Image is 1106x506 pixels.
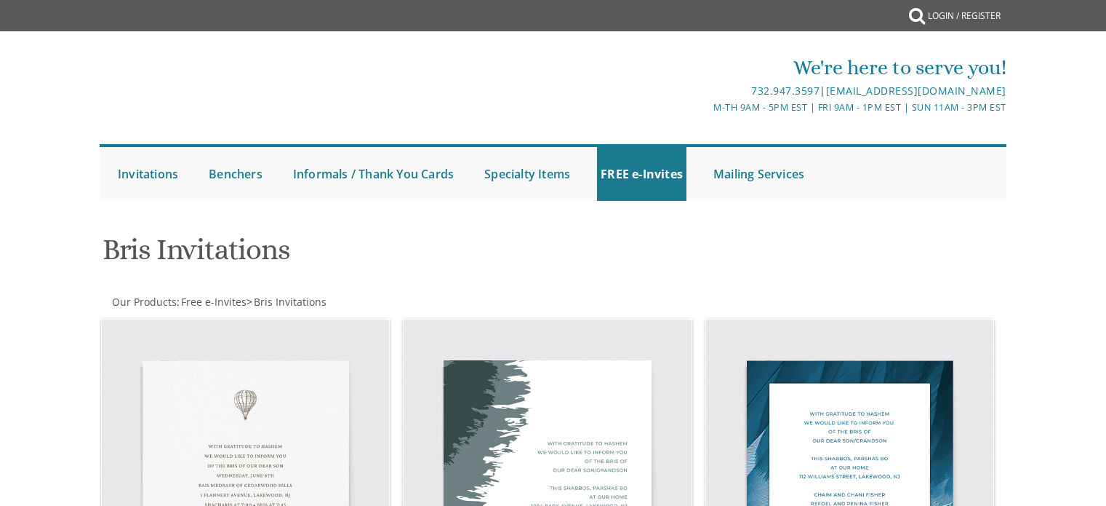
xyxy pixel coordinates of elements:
span: > [247,295,326,309]
span: Free e-Invites [181,295,247,309]
a: Free e-Invites [180,295,247,309]
a: 732.947.3597 [751,84,820,98]
span: Bris Invitations [254,295,326,309]
a: [EMAIL_ADDRESS][DOMAIN_NAME] [826,84,1006,98]
a: Mailing Services [710,147,808,201]
a: Invitations [114,147,182,201]
div: : [100,295,553,309]
div: | [403,82,1006,100]
a: Our Products [111,295,177,309]
h1: Bris Invitations [103,234,696,277]
div: We're here to serve you! [403,53,1006,82]
a: Benchers [205,147,266,201]
a: Bris Invitations [252,295,326,309]
a: Specialty Items [481,147,574,201]
div: M-Th 9am - 5pm EST | Fri 9am - 1pm EST | Sun 11am - 3pm EST [403,100,1006,115]
a: Informals / Thank You Cards [289,147,457,201]
a: FREE e-Invites [597,147,686,201]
